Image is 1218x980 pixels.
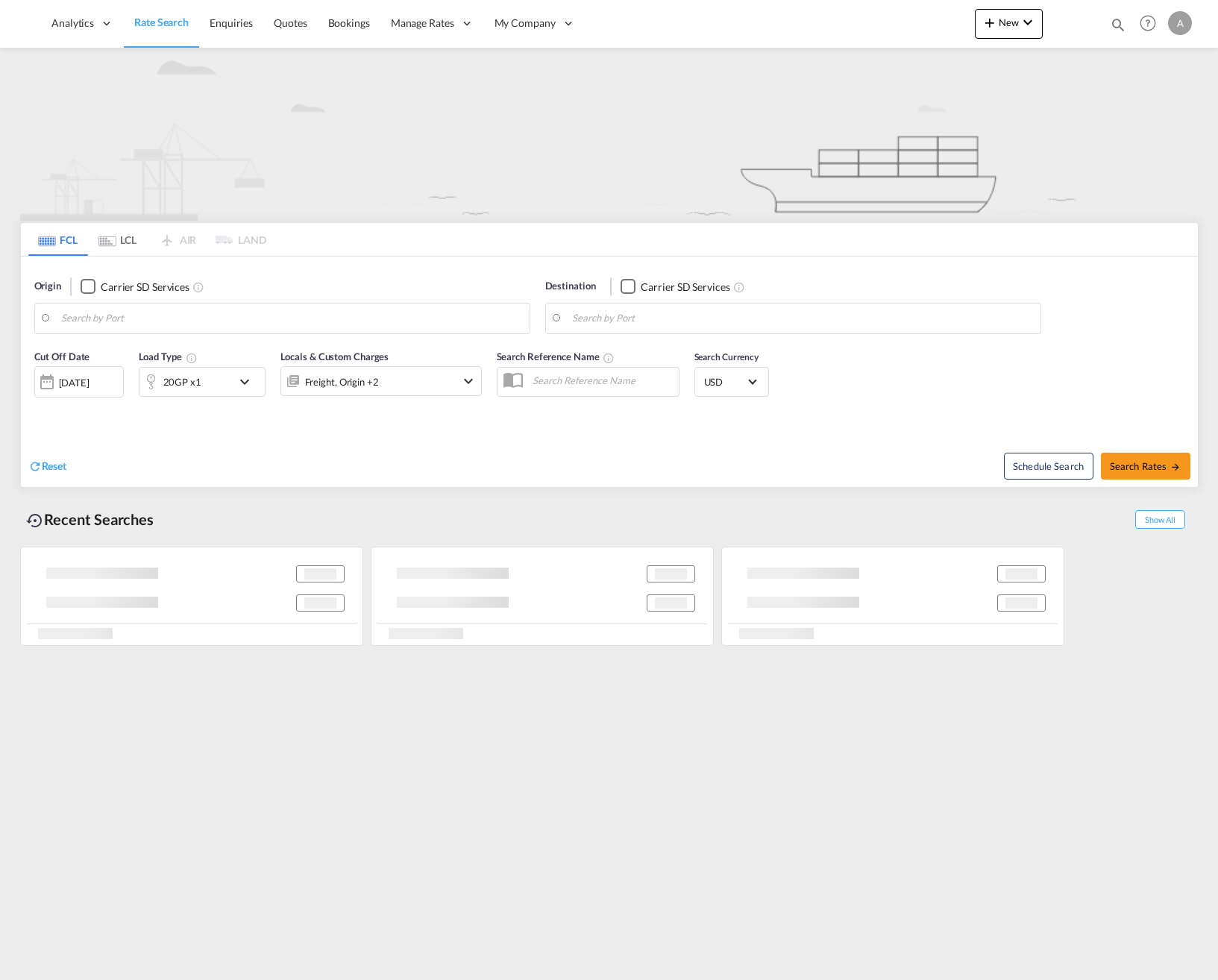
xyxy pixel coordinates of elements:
[495,16,556,31] span: My Company
[26,512,44,530] md-icon: icon-backup-restore
[186,352,198,364] md-icon: Select multiple loads to view rates
[1004,453,1093,480] button: Note: By default Schedule search will only considerorigin ports, destination ports and cut off da...
[34,366,124,398] div: [DATE]
[139,351,198,362] span: Load Type
[192,281,204,293] md-icon: Unchecked: Search for CY (Container Yard) services for all selected carriers.Checked : Search for...
[572,307,1033,330] input: Search by Port
[328,16,370,29] span: Bookings
[545,279,596,294] span: Destination
[459,372,477,390] md-icon: icon-chevron-down
[1101,453,1190,480] button: Search Ratesicon-arrow-right
[28,223,88,256] md-tab-item: FCL
[525,369,679,392] input: Search Reference Name
[1019,13,1037,31] md-icon: icon-chevron-down
[305,371,379,392] div: Freight Origin Destination Dock Stuffing
[1168,11,1192,35] div: A
[61,307,522,330] input: Search by Port
[975,9,1043,39] button: icon-plus 400-fgNewicon-chevron-down
[28,223,267,256] md-pagination-wrapper: Use the left and right arrow keys to navigate between tabs
[139,367,266,397] div: 20GP x1icon-chevron-down
[20,503,160,536] div: Recent Searches
[21,257,1198,487] div: Origin Checkbox No InkUnchecked: Search for CY (Container Yard) services for all selected carrier...
[274,16,307,29] span: Quotes
[694,351,759,362] span: Search Currency
[210,16,253,29] span: Enquiries
[88,223,148,256] md-tab-item: LCL
[981,13,999,31] md-icon: icon-plus 400-fg
[704,375,746,389] span: USD
[1135,10,1161,36] span: Help
[134,16,189,28] span: Rate Search
[621,279,729,295] md-checkbox: Checkbox No Ink
[28,459,67,475] div: icon-refreshReset
[1110,460,1181,472] span: Search Rates
[28,459,42,473] md-icon: icon-refresh
[34,279,61,294] span: Origin
[1110,16,1126,39] div: icon-magnify
[981,16,1037,28] span: New
[703,371,761,392] md-select: Select Currency: $ USDUnited States Dollar
[81,279,189,295] md-checkbox: Checkbox No Ink
[1135,10,1168,37] div: Help
[236,373,261,391] md-icon: icon-chevron-down
[42,459,67,472] span: Reset
[280,366,482,396] div: Freight Origin Destination Dock Stuffingicon-chevron-down
[163,371,201,392] div: 20GP x1
[733,281,745,293] md-icon: Unchecked: Search for CY (Container Yard) services for all selected carriers.Checked : Search for...
[20,48,1199,221] img: new-FCL.png
[391,16,454,31] span: Manage Rates
[1135,510,1184,529] span: Show All
[51,16,94,31] span: Analytics
[101,280,189,295] div: Carrier SD Services
[603,352,615,364] md-icon: Your search will be saved by the below given name
[280,351,389,362] span: Locals & Custom Charges
[641,280,729,295] div: Carrier SD Services
[1170,462,1181,472] md-icon: icon-arrow-right
[34,396,45,416] md-datepicker: Select
[59,376,90,389] div: [DATE]
[497,351,615,362] span: Search Reference Name
[1110,16,1126,33] md-icon: icon-magnify
[34,351,90,362] span: Cut Off Date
